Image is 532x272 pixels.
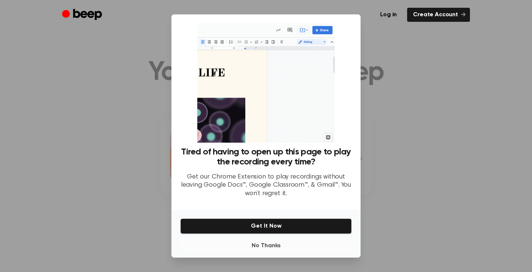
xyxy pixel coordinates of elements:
[374,8,403,22] a: Log in
[62,8,104,22] a: Beep
[180,173,352,198] p: Get our Chrome Extension to play recordings without leaving Google Docs™, Google Classroom™, & Gm...
[180,147,352,167] h3: Tired of having to open up this page to play the recording every time?
[180,218,352,234] button: Get It Now
[407,8,470,22] a: Create Account
[180,238,352,253] button: No Thanks
[197,23,334,143] img: Beep extension in action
